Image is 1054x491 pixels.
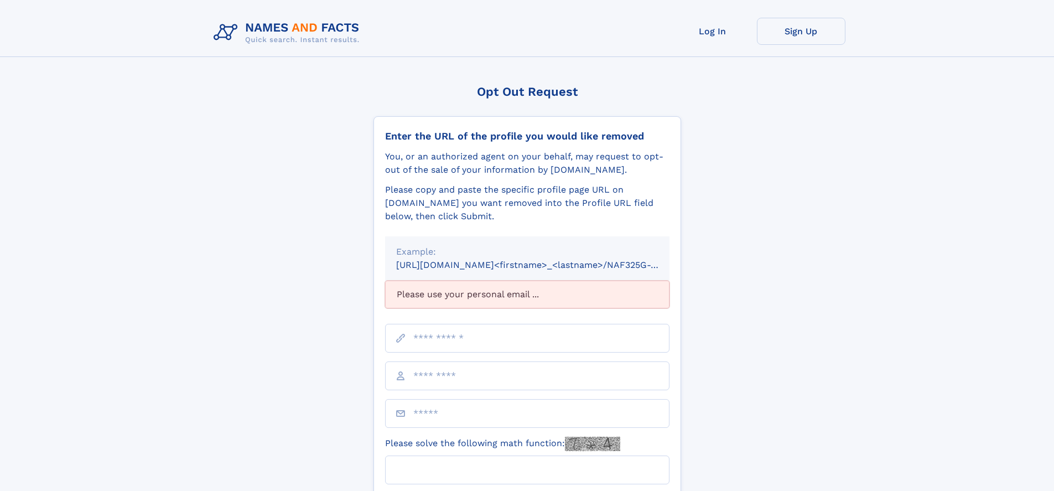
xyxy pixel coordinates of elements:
img: Logo Names and Facts [209,18,368,48]
a: Sign Up [757,18,845,45]
div: Please copy and paste the specific profile page URL on [DOMAIN_NAME] you want removed into the Pr... [385,183,669,223]
div: Please use your personal email ... [385,281,669,308]
div: Opt Out Request [373,85,681,99]
small: [URL][DOMAIN_NAME]<firstname>_<lastname>/NAF325G-xxxxxxxx [396,260,690,270]
label: Please solve the following math function: [385,437,620,451]
div: You, or an authorized agent on your behalf, may request to opt-out of the sale of your informatio... [385,150,669,177]
a: Log In [668,18,757,45]
div: Example: [396,245,658,259]
div: Enter the URL of the profile you would like removed [385,130,669,142]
